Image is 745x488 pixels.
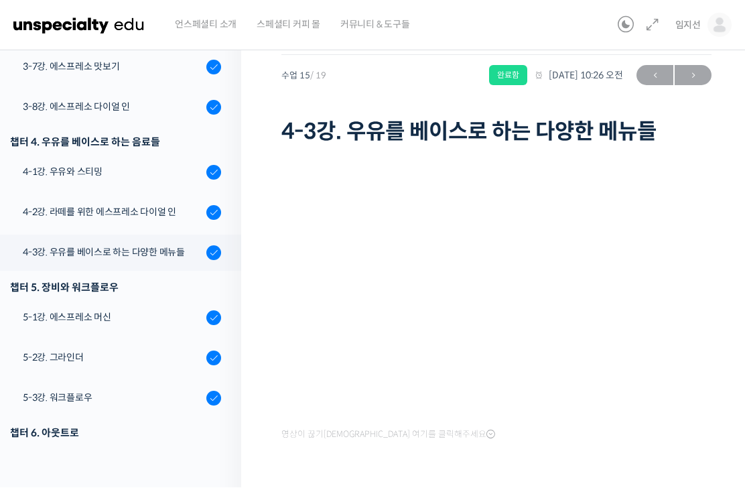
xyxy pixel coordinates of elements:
[23,100,202,115] div: 3-8강. 에스프레소 다이얼 인
[675,19,701,32] span: 임지선
[636,66,673,86] a: ←이전
[10,424,221,442] div: 챕터 6. 아웃트로
[281,430,495,440] span: 영상이 끊기[DEMOGRAPHIC_DATA] 여기를 클릭해주세요
[281,72,326,80] span: 수업 15
[675,67,712,85] span: →
[10,279,221,297] div: 챕터 5. 장비와 워크플로우
[123,398,139,408] span: 대화
[534,70,623,82] span: [DATE] 10:26 오전
[23,351,202,365] div: 5-2강. 그라인더
[23,245,202,260] div: 4-3강. 우유를 베이스로 하는 다양한 메뉴들
[4,377,88,410] a: 홈
[281,119,712,145] h1: 4-3강. 우유를 베이스로 하는 다양한 메뉴들
[207,397,223,408] span: 설정
[636,67,673,85] span: ←
[23,205,202,220] div: 4-2강. 라떼를 위한 에스프레소 다이얼 인
[88,377,173,410] a: 대화
[23,310,202,325] div: 5-1강. 에스프레소 머신
[42,397,50,408] span: 홈
[10,133,221,151] div: 챕터 4. 우유를 베이스로 하는 음료들
[489,66,527,86] div: 완료함
[675,66,712,86] a: 다음→
[23,165,202,180] div: 4-1강. 우유와 스티밍
[23,60,202,74] div: 3-7강. 에스프레소 맛보기
[23,391,202,406] div: 5-3강. 워크플로우
[310,70,326,82] span: / 19
[173,377,257,410] a: 설정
